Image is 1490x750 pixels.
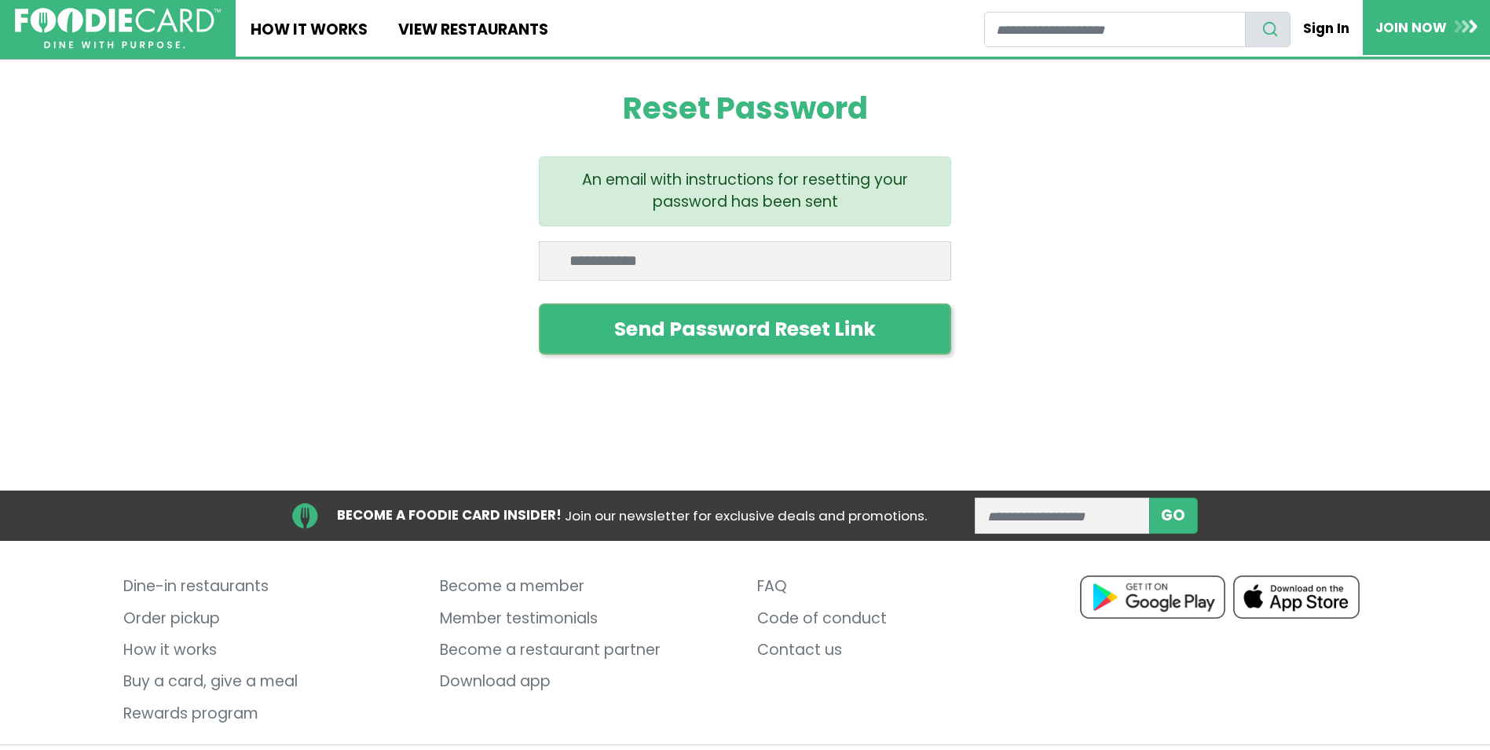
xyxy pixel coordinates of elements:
[440,572,733,603] a: Become a member
[440,667,733,698] a: Download app
[123,603,416,634] a: Order pickup
[1290,11,1363,46] a: Sign In
[123,634,416,666] a: How it works
[539,90,951,127] h1: Reset Password
[337,506,562,524] strong: BECOME A FOODIE CARD INSIDER!
[565,506,927,525] span: Join our newsletter for exclusive deals and promotions.
[440,603,733,634] a: Member testimonials
[15,8,221,50] img: FoodieCard; Eat, Drink, Save, Donate
[1245,12,1290,47] button: search
[539,156,951,226] div: An email with instructions for resetting your password has been sent
[757,634,1050,666] a: Contact us
[1149,498,1198,533] button: subscribe
[123,698,416,730] a: Rewards program
[123,667,416,698] a: Buy a card, give a meal
[539,303,951,355] button: Send Password Reset Link
[757,572,1050,603] a: FAQ
[123,572,416,603] a: Dine-in restaurants
[757,603,1050,634] a: Code of conduct
[440,634,733,666] a: Become a restaurant partner
[984,12,1246,47] input: restaurant search
[975,498,1150,533] input: enter email address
